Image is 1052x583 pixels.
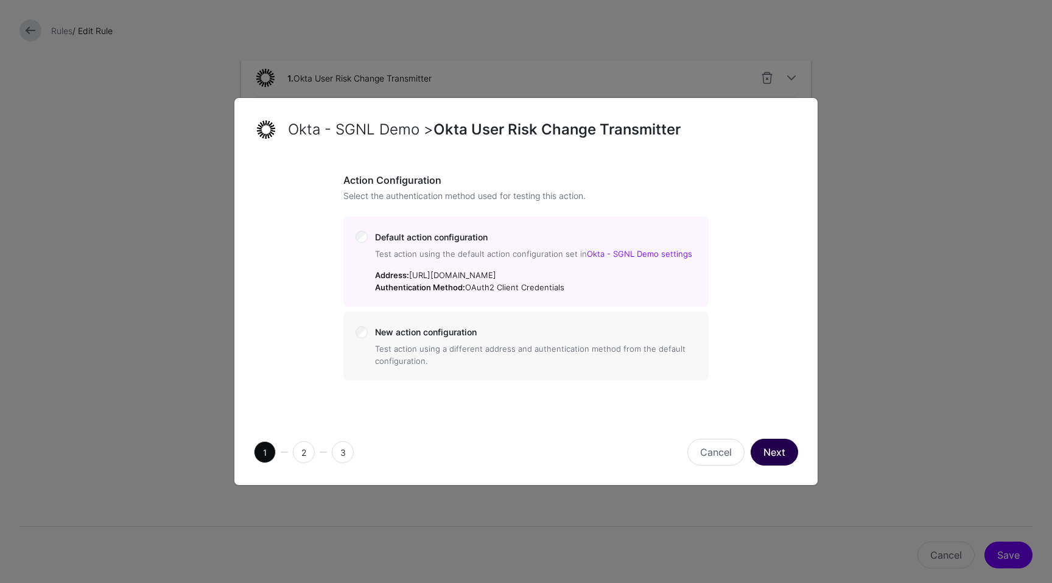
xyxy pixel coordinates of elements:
[343,189,709,202] p: Select the authentication method used for testing this action.
[375,232,488,242] span: Default action configuration
[254,117,278,142] img: svg+xml;base64,PHN2ZyB3aWR0aD0iNjQiIGhlaWdodD0iNjQiIHZpZXdCb3g9IjAgMCA2NCA2NCIgZmlsbD0ibm9uZSIgeG...
[288,120,433,138] span: Okta - SGNL Demo >
[433,120,681,138] span: Okta User Risk Change Transmitter
[375,343,696,367] div: Test action using a different address and authentication method from the default configuration.
[254,441,276,463] span: 1
[375,327,477,337] span: New action configuration
[375,270,696,293] p: [URL][DOMAIN_NAME] OAuth2 Client Credentials
[375,248,696,260] p: Test action using the default action configuration set in
[343,175,709,186] h3: Action Configuration
[332,441,354,463] span: 3
[375,270,409,280] strong: Address:
[587,249,692,259] a: Okta - SGNL Demo settings
[293,441,315,463] span: 2
[687,439,745,466] button: Cancel
[375,282,465,292] strong: Authentication Method:
[751,439,798,466] button: Next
